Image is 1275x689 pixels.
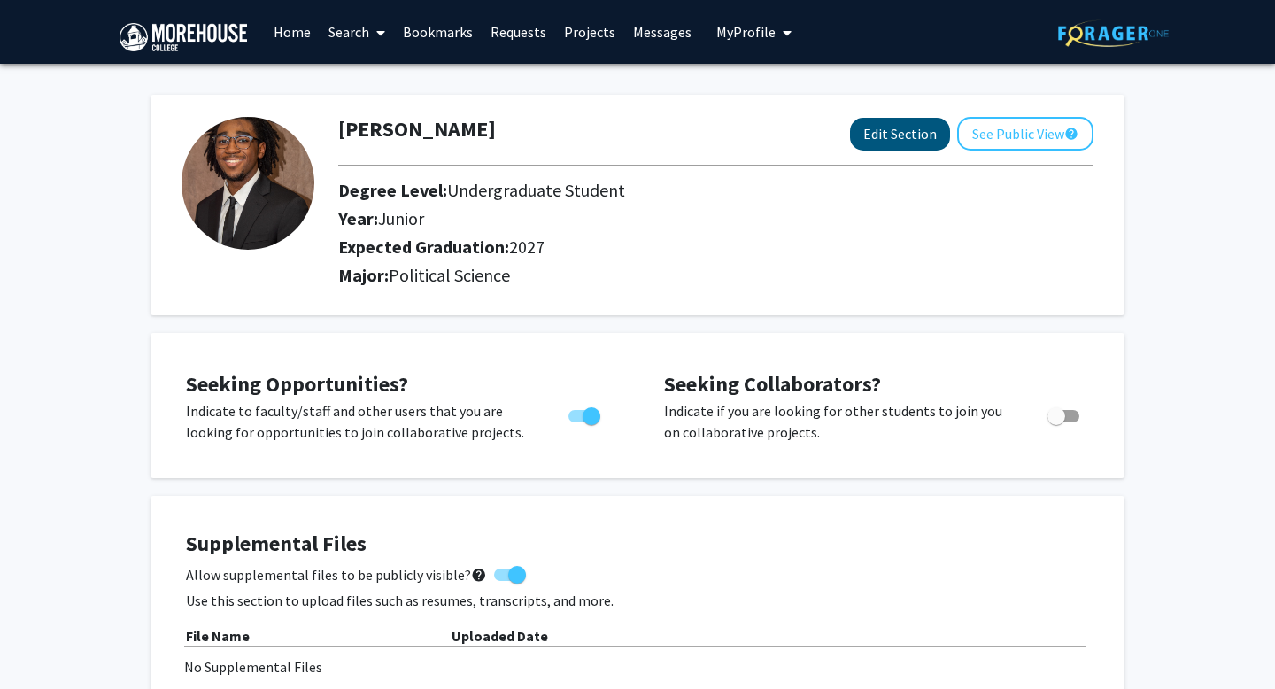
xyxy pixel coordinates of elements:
iframe: Chat [13,609,75,676]
span: Allow supplemental files to be publicly visible? [186,564,487,585]
a: Search [320,1,394,63]
button: Edit Section [850,118,950,151]
h1: [PERSON_NAME] [338,117,496,143]
p: Use this section to upload files such as resumes, transcripts, and more. [186,590,1089,611]
img: Morehouse College Logo [120,23,247,51]
h2: Degree Level: [338,180,970,201]
mat-icon: help [1064,123,1078,144]
span: Seeking Opportunities? [186,370,408,398]
a: Home [265,1,320,63]
h2: Major: [338,265,1093,286]
b: File Name [186,627,250,645]
div: No Supplemental Files [184,656,1091,677]
div: Toggle [561,400,610,427]
h2: Year: [338,208,970,229]
span: My Profile [716,23,776,41]
b: Uploaded Date [452,627,548,645]
img: Profile Picture [182,117,314,250]
a: Requests [482,1,555,63]
span: Political Science [389,264,510,286]
mat-icon: help [471,564,487,585]
img: ForagerOne Logo [1058,19,1169,47]
span: Junior [378,207,424,229]
h2: Expected Graduation: [338,236,970,258]
span: 2027 [509,236,545,258]
a: Messages [624,1,700,63]
span: Undergraduate Student [447,179,625,201]
a: Projects [555,1,624,63]
span: Seeking Collaborators? [664,370,881,398]
div: Toggle [1040,400,1089,427]
p: Indicate if you are looking for other students to join you on collaborative projects. [664,400,1014,443]
button: See Public View [957,117,1093,151]
p: Indicate to faculty/staff and other users that you are looking for opportunities to join collabor... [186,400,535,443]
h4: Supplemental Files [186,531,1089,557]
a: Bookmarks [394,1,482,63]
